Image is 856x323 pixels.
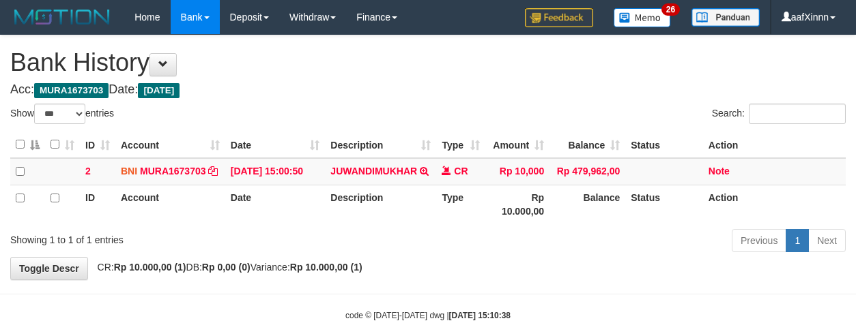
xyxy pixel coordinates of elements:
th: Description [325,185,436,224]
span: CR [454,166,468,176]
th: Action [703,132,846,158]
img: MOTION_logo.png [10,7,114,27]
a: Note [709,166,730,176]
select: Showentries [34,104,85,124]
a: Previous [732,229,786,252]
th: Status [625,185,703,224]
strong: Rp 10.000,00 (1) [290,262,362,273]
th: Type [436,185,485,224]
strong: Rp 10.000,00 (1) [114,262,186,273]
th: : activate to sort column descending [10,132,45,158]
span: 2 [85,166,91,176]
th: Date [225,185,326,224]
span: 26 [661,3,680,16]
h4: Acc: Date: [10,83,846,97]
div: Showing 1 to 1 of 1 entries [10,228,347,247]
td: Rp 479,962,00 [550,158,625,185]
a: MURA1673703 [140,166,206,176]
a: Next [808,229,846,252]
th: : activate to sort column ascending [45,132,80,158]
th: Description: activate to sort column ascending [325,132,436,158]
a: Toggle Descr [10,257,88,280]
th: Balance [550,185,625,224]
th: Rp 10.000,00 [485,185,550,224]
th: Status [625,132,703,158]
th: Account [115,185,225,224]
strong: Rp 0,00 (0) [202,262,251,273]
th: Date: activate to sort column ascending [225,132,326,158]
img: Feedback.jpg [525,8,593,27]
th: Balance: activate to sort column ascending [550,132,625,158]
th: ID: activate to sort column ascending [80,132,115,158]
img: panduan.png [691,8,760,27]
td: Rp 10,000 [485,158,550,185]
th: Account: activate to sort column ascending [115,132,225,158]
img: Button%20Memo.svg [614,8,671,27]
span: BNI [121,166,137,176]
td: [DATE] 15:00:50 [225,158,326,185]
th: Amount: activate to sort column ascending [485,132,550,158]
span: CR: DB: Variance: [91,262,362,273]
span: [DATE] [138,83,180,98]
a: 1 [786,229,809,252]
th: ID [80,185,115,224]
h1: Bank History [10,49,846,76]
th: Action [703,185,846,224]
a: Copy MURA1673703 to clipboard [208,166,218,176]
label: Show entries [10,104,114,124]
a: JUWANDIMUKHAR [330,166,417,176]
th: Type: activate to sort column ascending [436,132,485,158]
small: code © [DATE]-[DATE] dwg | [345,311,511,320]
strong: [DATE] 15:10:38 [449,311,511,320]
label: Search: [712,104,846,124]
span: MURA1673703 [34,83,109,98]
input: Search: [749,104,846,124]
